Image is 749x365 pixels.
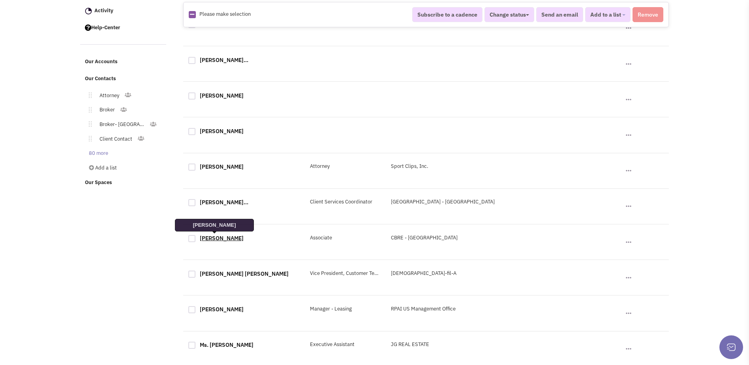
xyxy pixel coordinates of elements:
[200,128,244,135] a: [PERSON_NAME]
[305,198,386,206] div: Client Services Coordinator
[85,58,118,65] span: Our Accounts
[386,270,507,277] div: [DEMOGRAPHIC_DATA]-fil-A
[81,162,165,174] a: Add a list
[412,7,482,22] button: Subscribe to a cadence
[85,92,92,98] img: Move.png
[200,341,253,348] a: Ms. [PERSON_NAME]
[200,235,244,242] a: [PERSON_NAME]
[199,11,251,18] span: Please make selection
[81,55,167,70] a: Our Accounts
[305,234,386,242] div: Associate
[85,179,112,186] span: Our Spaces
[200,56,248,64] a: [PERSON_NAME]...
[175,219,254,231] div: [PERSON_NAME]
[200,306,244,313] a: [PERSON_NAME]
[305,305,386,313] div: Manager - Leasing
[200,163,244,170] a: [PERSON_NAME]
[305,270,386,277] div: Vice President, Customer Technology Solutions
[94,7,113,14] span: Activity
[189,11,196,18] img: Rectangle.png
[85,107,92,113] img: Move.png
[386,198,507,206] div: [GEOGRAPHIC_DATA] - [GEOGRAPHIC_DATA]
[386,163,507,170] div: Sport Clips, Inc.
[200,199,248,206] a: [PERSON_NAME]...
[305,163,386,170] div: Attorney
[633,7,663,22] button: Remove
[92,134,137,145] a: Client Contact
[81,71,167,87] a: Our Contacts
[92,119,150,130] a: Broker- [GEOGRAPHIC_DATA]
[81,21,167,36] a: Help-Center
[85,8,92,15] img: Activity.png
[92,104,120,116] a: Broker
[81,175,167,190] a: Our Spaces
[85,24,91,31] img: help.png
[386,234,507,242] div: CBRE - [GEOGRAPHIC_DATA]
[386,341,507,348] div: JG REAL ESTATE
[305,341,386,348] div: Executive Assistant
[200,92,244,99] a: [PERSON_NAME]
[200,270,289,277] a: [PERSON_NAME] [PERSON_NAME]
[85,121,92,127] img: Move.png
[92,90,124,102] a: Attorney
[85,75,116,82] span: Our Contacts
[81,148,113,159] a: 80 more
[386,305,507,313] div: RPAI US Management Office
[85,136,92,141] img: Move.png
[81,4,167,19] a: Activity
